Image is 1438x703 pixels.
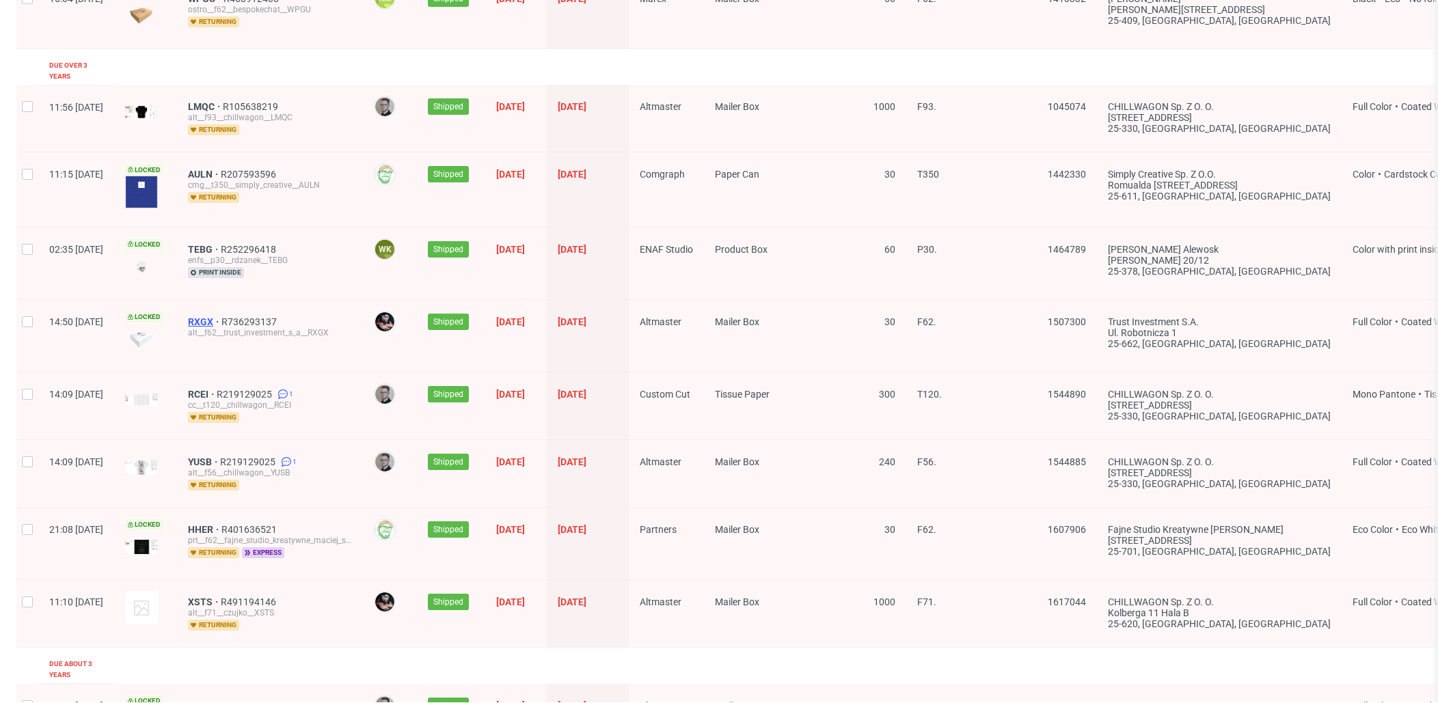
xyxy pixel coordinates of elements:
a: HHER [188,524,221,535]
div: [PERSON_NAME] 20/12 [1108,255,1331,266]
span: 1442330 [1048,169,1086,180]
span: ENAF Studio [640,244,693,255]
a: 1 [278,456,297,467]
span: [DATE] [496,244,525,255]
img: Krystian Gaza [375,452,394,471]
div: [STREET_ADDRESS] [1108,112,1331,123]
div: Kolberga 11 hala B [1108,607,1331,618]
span: RXGX [188,316,221,327]
span: [DATE] [558,169,586,180]
span: R736293137 [221,316,280,327]
span: Mailer Box [715,316,759,327]
span: Full Color [1353,316,1392,327]
span: Product Box [715,244,768,255]
a: TEBG [188,244,221,255]
div: Ul. Robotnicza 1 [1108,327,1331,338]
span: • [1393,524,1402,535]
span: F71. [917,596,936,607]
div: CHILLWAGON Sp. z o. o. [1108,101,1331,112]
span: 1507300 [1048,316,1086,327]
span: 1617044 [1048,596,1086,607]
span: [DATE] [496,389,525,400]
a: R219129025 [220,456,278,467]
span: Mailer Box [715,456,759,467]
span: F62. [917,524,936,535]
span: 11:56 [DATE] [49,102,103,113]
img: Sylwia Święćkowska [375,312,394,331]
div: [STREET_ADDRESS] [1108,467,1331,478]
span: Full Color [1353,456,1392,467]
span: [DATE] [496,596,525,607]
span: 14:09 [DATE] [49,389,103,400]
span: Comgraph [640,169,685,180]
img: data [125,253,158,279]
div: 25-330, [GEOGRAPHIC_DATA] , [GEOGRAPHIC_DATA] [1108,411,1331,422]
div: [STREET_ADDRESS] [1108,535,1331,546]
span: 240 [879,456,895,467]
span: Mailer Box [715,524,759,535]
span: LMQC [188,101,223,112]
img: Jakub Gruszewski [375,520,394,539]
div: cmg__t350__simply_creative__AULN [188,180,352,191]
span: 300 [879,389,895,400]
span: Mono Pantone [1353,389,1415,400]
div: 25-378, [GEOGRAPHIC_DATA] , [GEOGRAPHIC_DATA] [1108,266,1331,277]
span: returning [188,480,239,491]
span: returning [188,16,239,27]
img: data [125,394,158,406]
span: [DATE] [558,456,586,467]
a: YUSB [188,456,220,467]
div: alt__f71__czujko__XSTS [188,607,352,618]
span: express [242,547,284,558]
span: 11:10 [DATE] [49,596,103,607]
div: 25-701, [GEOGRAPHIC_DATA] , [GEOGRAPHIC_DATA] [1108,546,1331,557]
span: Full Color [1353,101,1392,112]
a: R219129025 [217,389,275,400]
span: Shipped [433,456,463,468]
img: Krystian Gaza [375,385,394,404]
span: Shipped [433,596,463,608]
span: • [1392,316,1401,327]
span: Mailer Box [715,596,759,607]
span: Full Color [1353,596,1392,607]
div: Trust Investment S.A. [1108,316,1331,327]
figcaption: WK [375,240,394,259]
div: CHILLWAGON Sp. z o. o. [1108,456,1331,467]
div: CHILLWAGON Sp. z o. o. [1108,596,1331,607]
span: [DATE] [496,316,525,327]
div: [PERSON_NAME] Alewosk [1108,244,1331,255]
div: [STREET_ADDRESS] [1108,400,1331,411]
div: CHILLWAGON Sp. z o. o. [1108,389,1331,400]
a: R207593596 [221,169,279,180]
a: XSTS [188,596,221,607]
span: Shipped [433,243,463,256]
span: returning [188,124,239,135]
span: [DATE] [558,316,586,327]
span: • [1392,456,1401,467]
span: Shipped [433,388,463,400]
span: returning [188,620,239,631]
span: returning [188,192,239,203]
a: AULN [188,169,221,180]
span: F93. [917,101,936,112]
span: 14:50 [DATE] [49,316,103,327]
span: [DATE] [496,169,525,180]
div: Romualda [STREET_ADDRESS] [1108,180,1331,191]
span: R491194146 [221,596,279,607]
div: Fajne studio kreatywne [PERSON_NAME] [1108,524,1331,535]
span: [DATE] [558,389,586,400]
span: 1045074 [1048,101,1086,112]
span: 14:09 [DATE] [49,456,103,467]
span: [DATE] [558,101,586,112]
a: 1 [275,389,293,400]
span: Shipped [433,316,463,328]
a: RCEI [188,389,217,400]
span: [DATE] [558,596,586,607]
span: [DATE] [496,524,525,535]
span: 1 [293,456,297,467]
span: R401636521 [221,524,280,535]
span: 30 [884,316,895,327]
span: Altmaster [640,456,681,467]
